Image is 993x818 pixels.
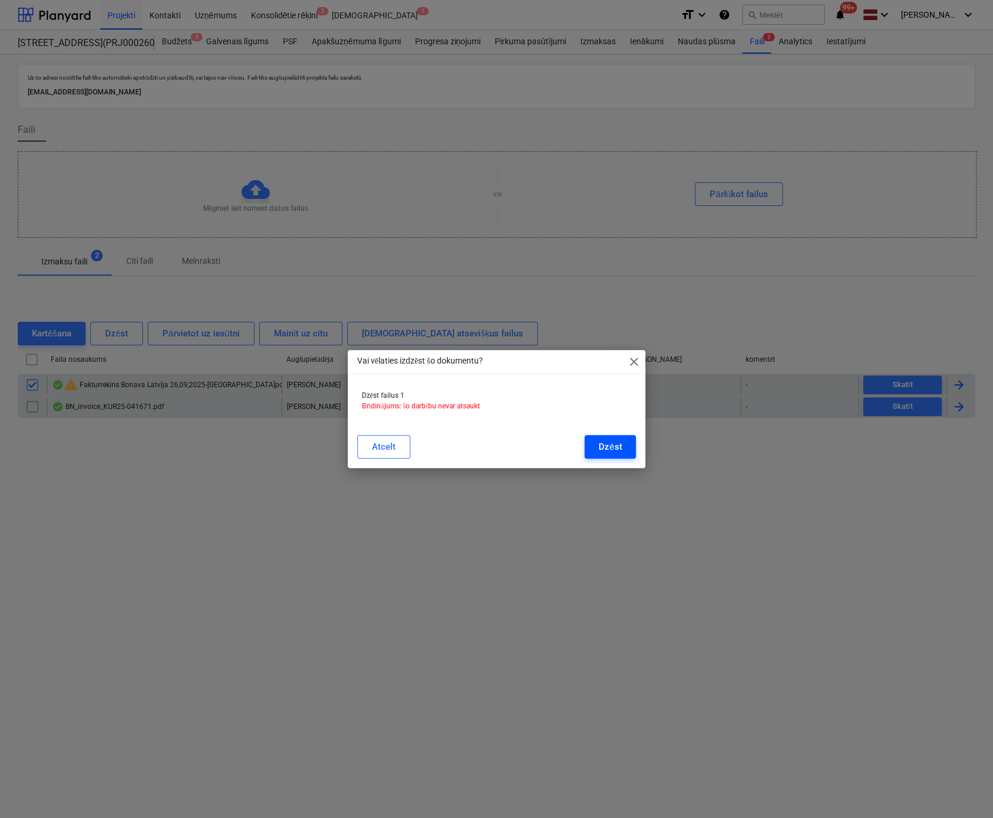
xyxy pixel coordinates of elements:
div: Atcelt [372,439,396,454]
span: close [626,355,641,369]
div: Dzēst [599,439,622,454]
iframe: Chat Widget [934,761,993,818]
p: Vai vēlaties izdzēst šo dokumentu? [357,355,483,367]
button: Dzēst [584,435,636,459]
p: Dzēst failus 1 [362,391,632,401]
p: Brīdinājums: šo darbību nevar atsaukt [362,401,632,411]
button: Atcelt [357,435,410,459]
